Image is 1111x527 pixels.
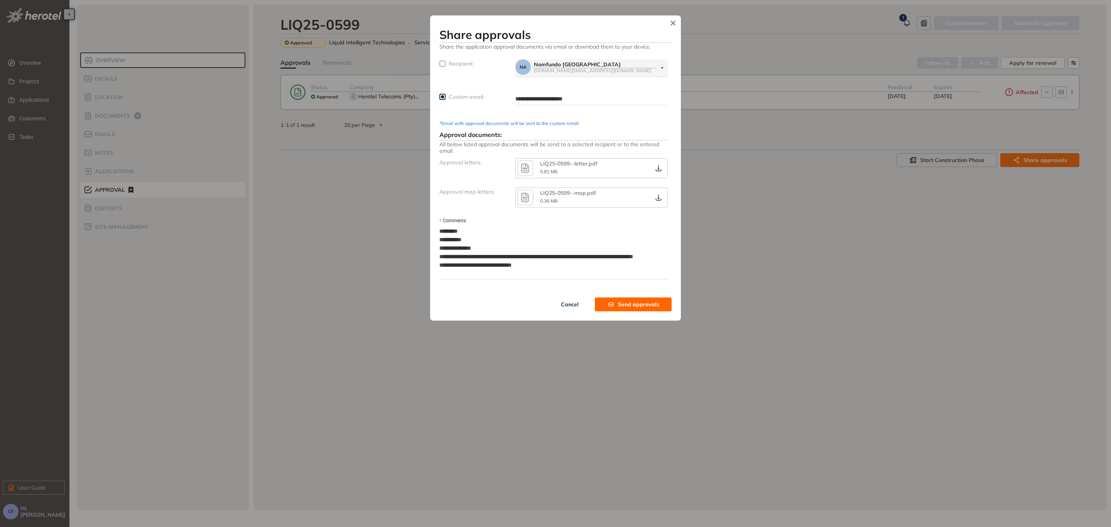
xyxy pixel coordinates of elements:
label: Comments [439,217,466,225]
button: Cancel [545,297,595,311]
button: Close [667,17,679,29]
textarea: Comments [439,225,668,279]
span: Approval map letters: [439,188,495,195]
span: Share the application approval documents via email or download them to your device. [439,43,672,50]
div: [DOMAIN_NAME][EMAIL_ADDRESS][DOMAIN_NAME] [534,68,657,73]
span: 0.36 MB [540,198,557,204]
span: Approval documents: [439,131,502,139]
span: Recipient: [449,60,473,67]
button: Send approvals [595,297,672,311]
span: Approval letters: [439,159,481,166]
h3: Share approvals [439,28,672,42]
div: LIQ25-0599--letter.pdf [540,160,617,167]
span: All below listed approval documents will be send to a selected recipient or to the entered email. [439,140,668,154]
span: Send approvals [618,300,659,309]
span: Cancel [561,300,579,309]
span: NA [520,64,527,70]
span: 0.81 MB [540,169,557,174]
span: Custom email: [449,93,484,100]
div: Nomfundo [GEOGRAPHIC_DATA] [534,61,657,68]
div: LIQ25-0599--map.pdf [540,190,617,196]
div: *Email with approval documents will be sent to the custom email [439,121,668,126]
